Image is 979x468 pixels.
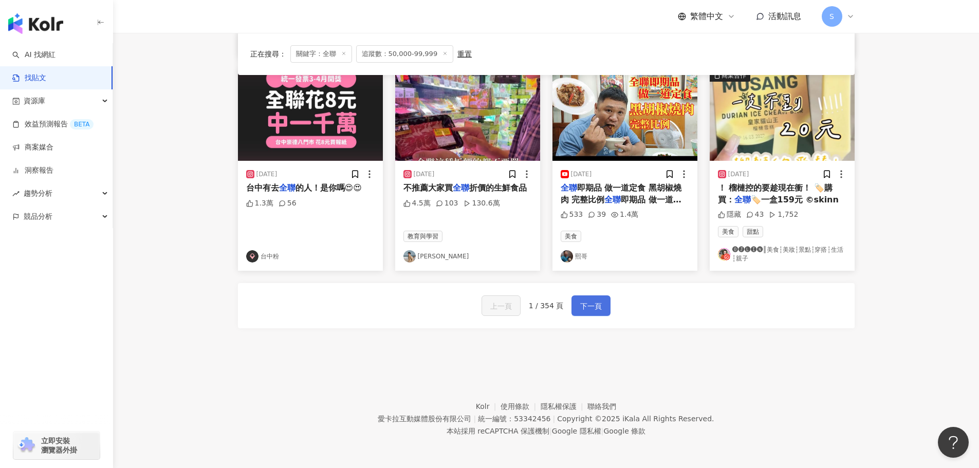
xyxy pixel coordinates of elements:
a: KOL Avatar台中粉 [246,250,375,263]
img: KOL Avatar [403,250,416,263]
div: Copyright © 2025 All Rights Reserved. [557,415,714,423]
div: 隱藏 [718,210,741,220]
a: KOL Avatar🅞🅙🅛🅘🅝║美食┆美妝┆景點┆穿搭┆生活┆親子 [718,246,846,263]
div: 1,752 [769,210,798,220]
a: Google 隱私權 [552,427,601,435]
span: 活動訊息 [768,11,801,21]
img: post-image [395,69,540,161]
div: 43 [746,210,764,220]
span: | [473,415,476,423]
img: post-image [552,69,697,161]
mark: 全聯 [279,183,295,193]
mark: 全聯 [453,183,469,193]
span: 趨勢分析 [24,182,52,205]
a: 洞察報告 [12,165,53,176]
div: 愛卡拉互動媒體股份有限公司 [378,415,471,423]
a: 找貼文 [12,73,46,83]
button: 上一頁 [482,295,521,316]
a: searchAI 找網紅 [12,50,56,60]
a: 效益預測報告BETA [12,119,94,129]
div: [DATE] [414,170,435,179]
a: chrome extension立即安裝 瀏覽器外掛 [13,432,100,459]
div: 1.3萬 [246,198,273,209]
span: 甜點 [743,226,763,237]
div: 103 [436,198,458,209]
img: KOL Avatar [561,250,573,263]
div: 4.5萬 [403,198,431,209]
span: 關鍵字：全聯 [290,45,352,63]
div: 533 [561,210,583,220]
a: 使用條款 [501,402,541,410]
span: 折價的生鮮食品 [469,183,527,193]
span: 的人！是你嗎😍😍 [295,183,362,193]
span: ！ 榴槤控的要趁現在衝！ 🏷️購買： [718,183,833,204]
span: 繁體中文 [690,11,723,22]
span: 1 / 354 頁 [529,302,564,310]
img: post-image [238,69,383,161]
img: KOL Avatar [718,248,730,260]
a: Google 條款 [603,427,645,435]
span: 即期品 做一道定食 黑胡椒燒肉 完整比例 [561,195,681,216]
span: | [552,415,555,423]
a: KOL Avatar熙哥 [561,250,689,263]
div: 商業合作 [722,70,746,81]
a: iKala [622,415,640,423]
div: 1.4萬 [611,210,638,220]
span: 立即安裝 瀏覽器外掛 [41,436,77,455]
span: 本站採用 reCAPTCHA 保護機制 [447,425,645,437]
div: 重置 [457,50,472,58]
a: 商案媒合 [12,142,53,153]
div: 130.6萬 [464,198,500,209]
span: 教育與學習 [403,231,442,242]
span: 下一頁 [580,300,602,312]
span: 美食 [718,226,738,237]
mark: 全聯 [561,183,577,193]
a: Kolr [476,402,501,410]
a: 聯絡我們 [587,402,616,410]
span: 美食 [561,231,581,242]
a: KOL Avatar[PERSON_NAME] [403,250,532,263]
span: 追蹤數：50,000-99,999 [356,45,454,63]
span: | [601,427,604,435]
iframe: Help Scout Beacon - Open [938,427,969,458]
span: 不推薦大家買 [403,183,453,193]
button: 下一頁 [571,295,611,316]
span: S [829,11,834,22]
span: 即期品 做一道定食 黑胡椒燒肉 完整比例 [561,183,681,204]
div: [DATE] [571,170,592,179]
span: 🏷️一盒159元 ©skinn [751,195,839,204]
img: chrome extension [16,437,36,454]
span: 台中有去 [246,183,279,193]
div: [DATE] [728,170,749,179]
span: 資源庫 [24,89,45,113]
mark: 全聯 [604,195,621,204]
img: KOL Avatar [246,250,258,263]
mark: 全聯 [734,195,751,204]
span: | [549,427,552,435]
div: 39 [588,210,606,220]
span: 正在搜尋 ： [250,50,286,58]
span: 競品分析 [24,205,52,228]
button: 商業合作 [710,69,855,161]
img: post-image [710,69,855,161]
div: 56 [279,198,297,209]
img: logo [8,13,63,34]
div: [DATE] [256,170,278,179]
a: 隱私權保護 [541,402,588,410]
div: 統一編號：53342456 [478,415,550,423]
span: rise [12,190,20,197]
